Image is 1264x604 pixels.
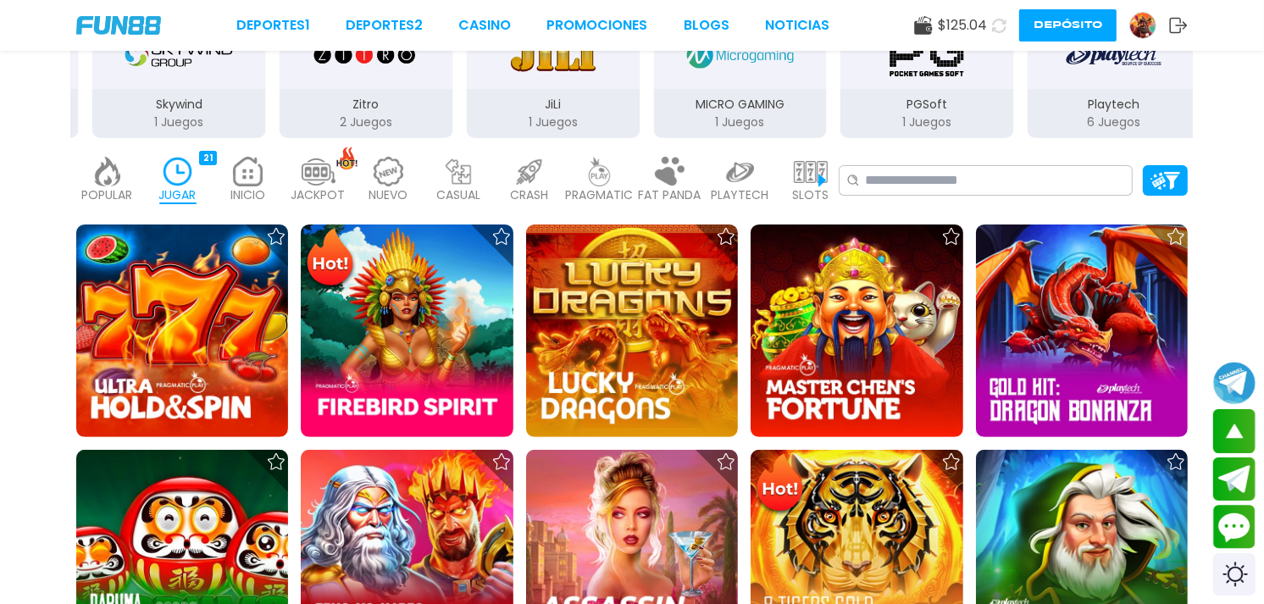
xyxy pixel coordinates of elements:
[458,15,511,36] a: CASINO
[442,157,476,186] img: casual_light.webp
[1028,96,1201,114] p: Playtech
[1150,172,1180,190] img: Platform Filter
[873,31,980,79] img: PGSoft
[513,157,546,186] img: crash_light.webp
[566,186,634,204] p: PRAGMATIC
[199,151,217,165] div: 21
[751,224,962,436] img: Master Chen's Fortune
[970,296,1251,591] iframe: Chat
[291,186,346,204] p: JACKPOT
[1129,12,1169,39] a: Avatar
[280,114,453,131] p: 2 Juegos
[92,96,266,114] p: Skywind
[467,96,640,114] p: JiLi
[653,157,687,186] img: fat_panda_light.webp
[82,186,133,204] p: POPULAR
[653,96,827,114] p: MICRO GAMING
[510,186,548,204] p: CRASH
[938,15,987,36] span: $ 125.04
[794,157,828,186] img: slots_light.webp
[76,224,288,436] img: Ultra Hold and Spin
[526,224,738,436] img: Lucky Dragons
[302,226,358,292] img: Hot
[346,15,423,36] a: Deportes2
[840,96,1014,114] p: PGSoft
[313,31,419,79] img: Zitro
[840,114,1014,131] p: 1 Juegos
[1028,114,1201,131] p: 6 Juegos
[161,157,195,186] img: recent_active.webp
[437,186,481,204] p: CASUAL
[236,15,310,36] a: Deportes1
[125,31,232,79] img: Skywind
[91,157,125,186] img: popular_light.webp
[302,157,335,186] img: jackpot_light.webp
[583,157,617,186] img: pragmatic_light.webp
[976,224,1188,436] img: Gold Hit: Dragon Bonanza
[752,452,807,518] img: Hot
[684,15,729,36] a: BLOGS
[765,15,829,36] a: NOTICIAS
[273,19,460,140] button: Zitro
[653,114,827,131] p: 1 Juegos
[686,31,793,79] img: MICRO GAMING
[92,114,266,131] p: 1 Juegos
[336,147,358,169] img: hot
[159,186,197,204] p: JUGAR
[723,157,757,186] img: playtech_light.webp
[646,19,834,140] button: MICRO GAMING
[547,15,648,36] a: Promociones
[1067,31,1161,79] img: Playtech
[1021,19,1208,140] button: Playtech
[301,224,513,436] img: Firebird Spirit
[369,186,408,204] p: NUEVO
[1019,9,1117,42] button: Depósito
[76,16,161,35] img: Company Logo
[280,96,453,114] p: Zitro
[500,31,607,79] img: JiLi
[792,186,829,204] p: SLOTS
[231,157,265,186] img: home_light.webp
[1130,13,1156,38] img: Avatar
[86,19,273,140] button: Skywind
[460,19,647,140] button: JiLi
[834,19,1021,140] button: PGSoft
[467,114,640,131] p: 1 Juegos
[639,186,701,204] p: FAT PANDA
[372,157,406,186] img: new_light.webp
[712,186,769,204] p: PLAYTECH
[230,186,265,204] p: INICIO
